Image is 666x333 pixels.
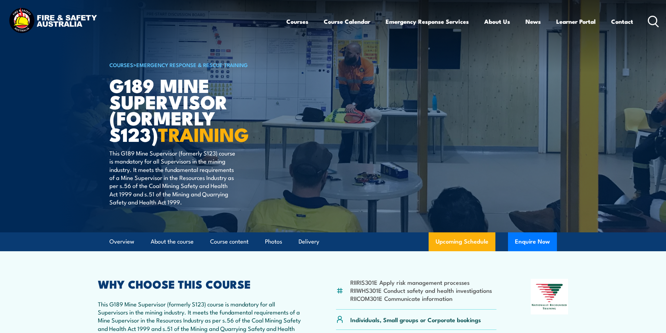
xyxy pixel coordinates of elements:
[350,316,481,324] p: Individuals, Small groups or Corporate bookings
[556,12,596,31] a: Learner Portal
[158,119,249,148] strong: TRAINING
[611,12,633,31] a: Contact
[386,12,469,31] a: Emergency Response Services
[531,279,568,314] img: Nationally Recognised Training logo.
[265,232,282,251] a: Photos
[350,294,492,302] li: RIICOM301E Communicate information
[210,232,249,251] a: Course content
[98,279,302,289] h2: WHY CHOOSE THIS COURSE
[299,232,319,251] a: Delivery
[350,286,492,294] li: RIIWHS301E Conduct safety and health investigations
[525,12,541,31] a: News
[429,232,495,251] a: Upcoming Schedule
[136,61,248,68] a: Emergency Response & Rescue Training
[109,77,282,142] h1: G189 Mine Supervisor (formerly S123)
[109,61,133,68] a: COURSES
[109,149,237,206] p: This G189 Mine Supervisor (formerly S123) course is mandatory for all Supervisors in the mining i...
[324,12,370,31] a: Course Calendar
[508,232,557,251] button: Enquire Now
[484,12,510,31] a: About Us
[350,278,492,286] li: RIIRIS301E Apply risk management processes
[109,232,134,251] a: Overview
[286,12,308,31] a: Courses
[109,60,282,69] h6: >
[151,232,194,251] a: About the course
